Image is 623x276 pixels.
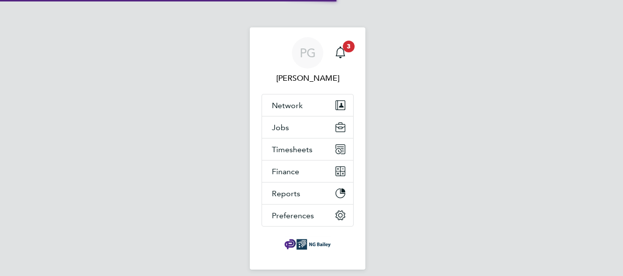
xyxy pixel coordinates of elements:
span: 3 [343,41,355,52]
a: PG[PERSON_NAME] [262,37,354,84]
span: Preferences [272,211,314,220]
button: Finance [262,161,353,182]
span: PG [300,46,316,59]
button: Timesheets [262,138,353,160]
span: Reports [272,189,300,198]
span: Finance [272,167,299,176]
span: Phil Garland [262,72,354,84]
a: 3 [331,37,350,69]
span: Timesheets [272,145,312,154]
button: Network [262,94,353,116]
span: Network [272,101,303,110]
button: Reports [262,183,353,204]
button: Preferences [262,205,353,226]
button: Jobs [262,116,353,138]
img: ngbailey-logo-retina.png [285,236,331,252]
span: Jobs [272,123,289,132]
nav: Main navigation [250,27,365,270]
a: Go to home page [262,236,354,252]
